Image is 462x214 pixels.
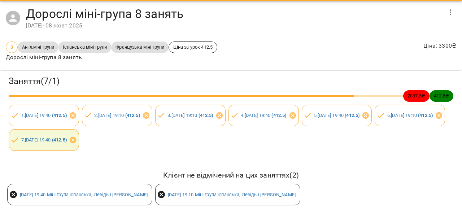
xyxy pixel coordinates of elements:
[314,113,359,118] a: 5.[DATE] 19:40 (412.5)
[168,192,296,197] a: [DATE] 19:10 Міні група іспанська, Лебідь і [PERSON_NAME]
[387,113,433,118] a: 6.[DATE] 19:10 (412.5)
[18,44,58,51] span: Англ.міні групи
[423,42,456,50] p: Ціна : 3300 ₴
[58,44,111,51] span: Іспанська міні групи
[26,6,442,21] h4: Дорослі міні-група 8 занять
[6,53,217,62] p: Дорослі міні-група 8 занять
[125,113,140,118] b: ( 412.5 )
[228,105,299,126] div: 4.[DATE] 19:40 (412.5)
[169,44,217,51] span: Ціна за урок 412.5
[26,21,442,30] div: [DATE] - 08 жовт 2025
[9,129,79,151] div: 7.[DATE] 19:40 (412.5)
[271,113,286,118] b: ( 412.5 )
[241,113,286,118] a: 4.[DATE] 19:40 (412.5)
[7,170,455,181] h6: Клієнт не відмічений на цих заняттях ( 2 )
[403,92,430,99] span: 2887.5 ₴
[155,105,226,126] div: 3.[DATE] 19:10 (412.5)
[6,44,17,51] span: 8
[199,113,213,118] b: ( 412.5 )
[20,192,148,197] a: [DATE] 19:40 Міні група іспанська, Лебідь і [PERSON_NAME]
[52,113,67,118] b: ( 412.5 )
[111,44,169,51] span: Французька міні групи
[21,113,67,118] a: 1.[DATE] 19:40 (412.5)
[9,105,79,126] div: 1.[DATE] 19:40 (412.5)
[167,113,213,118] a: 3.[DATE] 19:10 (412.5)
[375,105,445,126] div: 6.[DATE] 19:10 (412.5)
[430,92,453,99] span: 412.5 ₴
[345,113,359,118] b: ( 412.5 )
[82,105,152,126] div: 2.[DATE] 19:10 (412.5)
[9,76,453,87] h3: Заняття ( 7 / 1 )
[418,113,433,118] b: ( 412.5 )
[52,137,67,143] b: ( 412.5 )
[94,113,140,118] a: 2.[DATE] 19:10 (412.5)
[21,137,67,143] a: 7.[DATE] 19:40 (412.5)
[302,105,372,126] div: 5.[DATE] 19:40 (412.5)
